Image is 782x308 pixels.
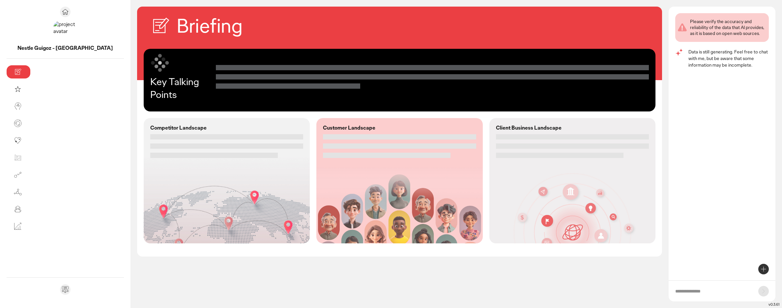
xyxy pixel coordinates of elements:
[150,75,216,101] p: Key Talking Points
[496,125,562,132] p: Client Business Landscape
[177,13,243,39] h2: Briefing
[53,21,77,45] img: project avatar
[150,53,170,73] img: symbol
[690,18,766,37] div: Please verify the accuracy and reliability of the data that AI provides, as it is based on open w...
[323,125,375,132] p: Customer Landscape
[150,125,207,132] p: Competitor Landscape
[7,45,124,52] p: Nestle Guigoz - France
[60,284,71,295] div: Send feedback
[688,48,769,68] p: Data is still generating. Feel free to chat with me, but be aware that some information may be in...
[489,118,656,243] div: Client Business Landscape: null
[316,118,483,243] div: Customer Landscape: null
[144,118,310,243] div: Competitor Landscape: null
